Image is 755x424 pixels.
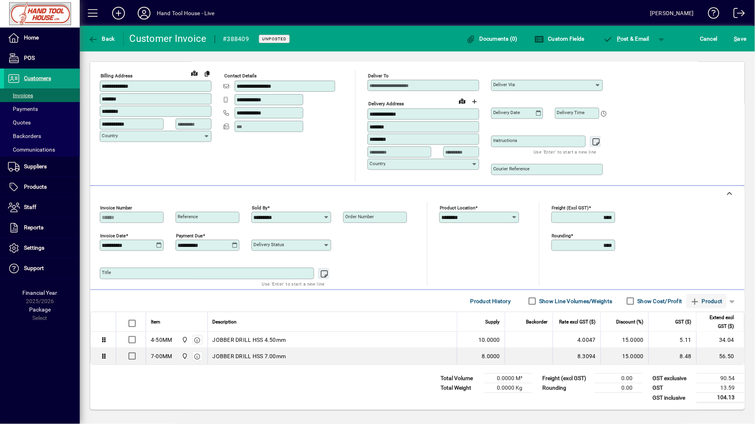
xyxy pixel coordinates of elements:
[4,197,80,217] a: Staff
[86,32,117,46] button: Back
[100,233,126,239] mat-label: Invoice date
[484,374,532,383] td: 0.0000 M³
[345,214,374,219] mat-label: Order number
[467,294,514,308] button: Product History
[697,374,745,383] td: 90.54
[23,290,57,296] span: Financial Year
[734,32,747,45] span: ave
[559,318,596,326] span: Rate excl GST ($)
[649,374,697,383] td: GST exclusive
[558,336,596,344] div: 4.0047
[595,383,642,393] td: 0.00
[368,73,389,79] mat-label: Deliver To
[437,374,484,383] td: Total Volume
[106,6,131,20] button: Add
[24,183,47,190] span: Products
[29,306,51,313] span: Package
[534,147,597,156] mat-hint: Use 'Enter' to start a new line
[617,318,644,326] span: Discount (%)
[151,336,172,344] div: 4-50MM
[8,92,33,99] span: Invoices
[8,106,38,112] span: Payments
[24,224,43,231] span: Reports
[4,143,80,156] a: Communications
[552,205,589,211] mat-label: Freight (excl GST)
[24,163,47,170] span: Suppliers
[213,352,286,360] span: JOBBER DRILL HSS 7.00mm
[8,146,55,153] span: Communications
[493,110,520,115] mat-label: Delivery date
[702,313,734,331] span: Extend excl GST ($)
[180,352,189,361] span: Frankton
[493,82,515,87] mat-label: Deliver via
[690,295,723,308] span: Product
[478,336,500,344] span: 10.0000
[24,265,44,271] span: Support
[180,335,189,344] span: Frankton
[650,7,694,20] div: [PERSON_NAME]
[8,119,31,126] span: Quotes
[534,35,585,42] span: Custom Fields
[223,33,249,45] div: #388409
[24,34,39,41] span: Home
[599,32,654,46] button: Post & Email
[470,295,511,308] span: Product History
[595,374,642,383] td: 0.00
[649,383,697,393] td: GST
[88,35,115,42] span: Back
[24,75,51,81] span: Customers
[636,297,682,305] label: Show Cost/Profit
[131,6,157,20] button: Profile
[493,138,518,143] mat-label: Instructions
[440,205,475,211] mat-label: Product location
[696,348,744,364] td: 56.50
[727,2,745,28] a: Logout
[464,32,520,46] button: Documents (0)
[557,110,585,115] mat-label: Delivery time
[151,318,160,326] span: Item
[648,348,696,364] td: 8.48
[102,270,111,275] mat-label: Title
[532,32,587,46] button: Custom Fields
[4,129,80,143] a: Backorders
[4,89,80,102] a: Invoices
[188,67,201,79] a: View on map
[700,32,718,45] span: Cancel
[102,133,118,138] mat-label: Country
[437,383,484,393] td: Total Weight
[526,318,548,326] span: Backorder
[262,36,287,41] span: Unposted
[4,48,80,68] a: POS
[558,352,596,360] div: 8.3094
[603,35,650,42] span: ost & Email
[176,233,203,239] mat-label: Payment due
[482,352,500,360] span: 8.0000
[617,35,621,42] span: P
[697,383,745,393] td: 13.59
[734,35,737,42] span: S
[698,32,720,46] button: Cancel
[262,279,325,288] mat-hint: Use 'Enter' to start a new line
[80,32,124,46] app-page-header-button: Back
[697,393,745,403] td: 104.13
[252,205,267,211] mat-label: Sold by
[24,55,35,61] span: POS
[4,157,80,177] a: Suppliers
[676,318,692,326] span: GST ($)
[24,204,36,210] span: Staff
[4,258,80,278] a: Support
[100,205,132,211] mat-label: Invoice number
[201,67,213,80] button: Copy to Delivery address
[601,332,648,348] td: 15.0000
[702,2,719,28] a: Knowledge Base
[539,383,595,393] td: Rounding
[4,238,80,258] a: Settings
[538,297,613,305] label: Show Line Volumes/Weights
[539,374,595,383] td: Freight (excl GST)
[253,242,284,247] mat-label: Delivery status
[370,161,385,166] mat-label: Country
[213,318,237,326] span: Description
[151,352,172,360] div: 7-00MM
[484,383,532,393] td: 0.0000 Kg
[468,95,481,108] button: Choose address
